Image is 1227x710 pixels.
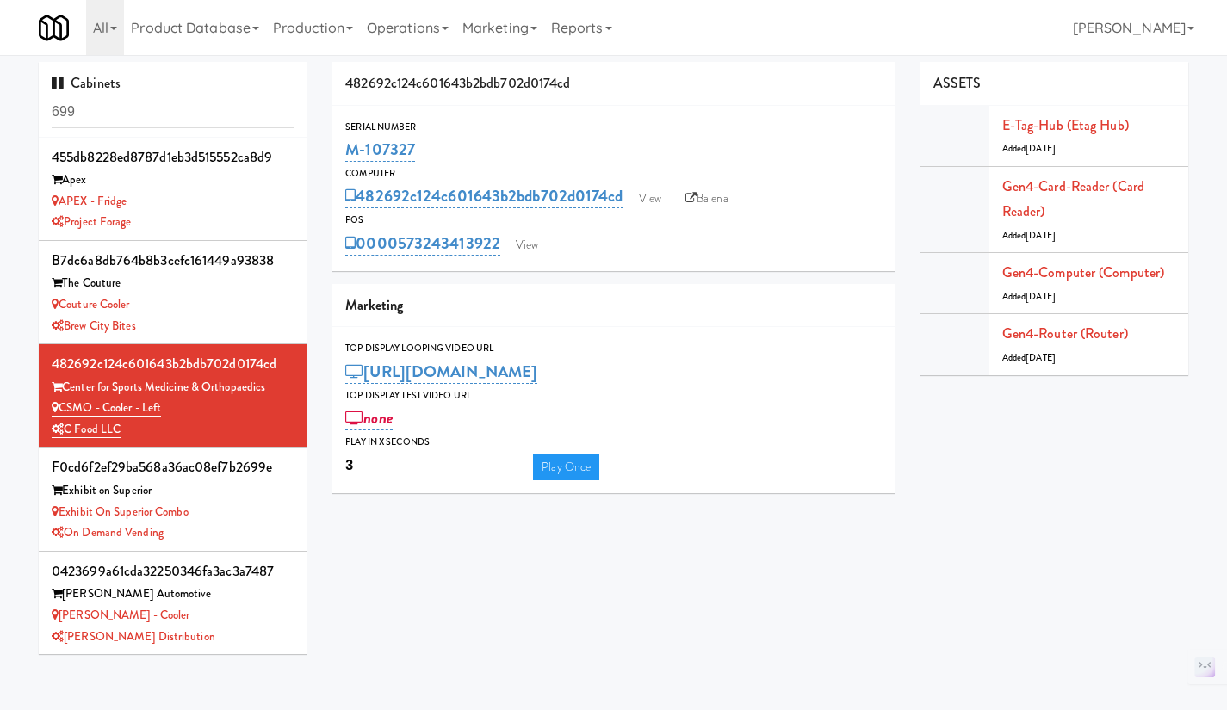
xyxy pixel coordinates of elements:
[52,193,127,209] a: APEX - Fridge
[39,448,307,551] li: f0cd6f2ef29ba568a36ac08ef7b2699eExhibit on Superior Exhibit on Superior ComboOn Demand Vending
[345,119,882,136] div: Serial Number
[1002,115,1129,135] a: E-tag-hub (Etag Hub)
[507,232,547,258] a: View
[52,170,294,191] div: Apex
[52,628,215,645] a: [PERSON_NAME] Distribution
[39,241,307,344] li: b7dc6a8db764b8b3cefc161449a93838The Couture Couture CoolerBrew City Bites
[345,232,500,256] a: 0000573243413922
[1002,142,1056,155] span: Added
[933,73,982,93] span: ASSETS
[1026,229,1056,242] span: [DATE]
[52,480,294,502] div: Exhibit on Superior
[52,273,294,294] div: The Couture
[52,213,132,230] a: Project Forage
[345,138,415,162] a: M-107327
[1026,351,1056,364] span: [DATE]
[52,318,136,334] a: Brew City Bites
[52,399,161,417] a: CSMO - Cooler - Left
[533,454,599,480] a: Play Once
[52,351,294,377] div: 482692c124c601643b2bdb702d0174cd
[52,559,294,584] div: 0423699a61cda32250346fa3ac3a7487
[52,607,189,623] a: [PERSON_NAME] - Cooler
[1002,351,1056,364] span: Added
[52,145,294,170] div: 455db8228ed8787d1eb3d515552ca8d9
[677,186,737,212] a: Balena
[52,248,294,274] div: b7dc6a8db764b8b3cefc161449a93838
[52,583,294,605] div: [PERSON_NAME] Automotive
[1002,290,1056,303] span: Added
[332,62,895,106] div: 482692c124c601643b2bdb702d0174cd
[345,406,393,430] a: none
[52,421,121,438] a: C Food LLC
[52,96,294,128] input: Search cabinets
[52,73,121,93] span: Cabinets
[52,503,189,520] a: Exhibit on Superior Combo
[39,344,307,448] li: 482692c124c601643b2bdb702d0174cdCenter for Sports Medicine & Orthopaedics CSMO - Cooler - LeftC F...
[39,138,307,241] li: 455db8228ed8787d1eb3d515552ca8d9Apex APEX - FridgeProject Forage
[345,184,623,208] a: 482692c124c601643b2bdb702d0174cd
[1002,324,1128,343] a: Gen4-router (Router)
[345,165,882,182] div: Computer
[1002,229,1056,242] span: Added
[1002,262,1164,282] a: Gen4-computer (Computer)
[345,212,882,229] div: POS
[1026,142,1056,155] span: [DATE]
[1026,290,1056,303] span: [DATE]
[52,296,130,312] a: Couture Cooler
[345,295,403,315] span: Marketing
[345,434,882,451] div: Play in X seconds
[52,377,294,398] div: Center for Sports Medicine & Orthopaedics
[345,360,537,384] a: [URL][DOMAIN_NAME]
[630,186,670,212] a: View
[39,13,69,43] img: Micromart
[52,524,164,540] a: On Demand Vending
[1002,176,1144,222] a: Gen4-card-reader (Card Reader)
[39,552,307,655] li: 0423699a61cda32250346fa3ac3a7487[PERSON_NAME] Automotive [PERSON_NAME] - Cooler[PERSON_NAME] Dist...
[345,340,882,357] div: Top Display Looping Video Url
[345,387,882,404] div: Top Display Test Video Url
[52,454,294,480] div: f0cd6f2ef29ba568a36ac08ef7b2699e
